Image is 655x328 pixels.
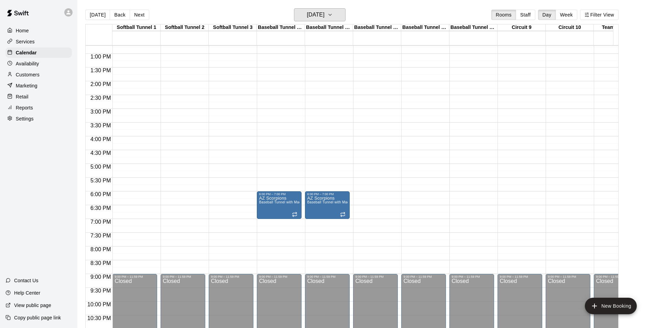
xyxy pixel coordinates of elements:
[14,289,40,296] p: Help Center
[14,277,39,284] p: Contact Us
[16,60,39,67] p: Availability
[14,314,61,321] p: Copy public page link
[307,10,325,20] h6: [DATE]
[114,275,155,278] div: 9:00 PM – 11:59 PM
[89,246,113,252] span: 8:00 PM
[585,298,637,314] button: add
[16,71,40,78] p: Customers
[110,10,130,20] button: Back
[16,82,37,89] p: Marketing
[500,275,540,278] div: 9:00 PM – 11:59 PM
[259,192,299,196] div: 6:00 PM – 7:00 PM
[6,70,72,80] a: Customers
[257,24,305,31] div: Baseball Tunnel 4 (Machine)
[355,275,396,278] div: 9:00 PM – 11:59 PM
[14,302,51,309] p: View public page
[16,104,33,111] p: Reports
[89,123,113,128] span: 3:30 PM
[211,275,251,278] div: 9:00 PM – 11:59 PM
[259,275,299,278] div: 9:00 PM – 11:59 PM
[294,8,346,21] button: [DATE]
[307,192,348,196] div: 6:00 PM – 7:00 PM
[292,212,297,217] span: Recurring event
[307,200,356,204] span: Baseball Tunnel with Machine
[401,24,449,31] div: Baseball Tunnel 7 (Mound/Machine)
[16,93,29,100] p: Retail
[548,275,588,278] div: 9:00 PM – 11:59 PM
[89,109,113,115] span: 3:00 PM
[85,10,110,20] button: [DATE]
[546,24,594,31] div: Circuit 10
[89,81,113,87] span: 2:00 PM
[86,301,112,307] span: 10:00 PM
[89,191,113,197] span: 6:00 PM
[403,275,444,278] div: 9:00 PM – 11:59 PM
[89,260,113,266] span: 8:30 PM
[6,114,72,124] a: Settings
[556,10,577,20] button: Week
[89,95,113,101] span: 2:30 PM
[112,24,161,31] div: Softball Tunnel 1
[491,10,516,20] button: Rooms
[6,81,72,91] a: Marketing
[451,275,492,278] div: 9:00 PM – 11:59 PM
[16,49,37,56] p: Calendar
[209,24,257,31] div: Softball Tunnel 3
[16,27,29,34] p: Home
[89,67,113,73] span: 1:30 PM
[305,191,350,219] div: 6:00 PM – 7:00 PM: AZ Scorpions
[89,164,113,170] span: 5:00 PM
[163,275,203,278] div: 9:00 PM – 11:59 PM
[498,24,546,31] div: Circuit 9
[6,103,72,113] a: Reports
[538,10,556,20] button: Day
[89,54,113,60] span: 1:00 PM
[89,288,113,294] span: 9:30 PM
[305,24,353,31] div: Baseball Tunnel 5 (Machine)
[16,115,34,122] p: Settings
[340,212,346,217] span: Recurring event
[449,24,498,31] div: Baseball Tunnel 8 (Mound)
[596,275,636,278] div: 9:00 PM – 11:59 PM
[89,233,113,239] span: 7:30 PM
[353,24,401,31] div: Baseball Tunnel 6 (Machine)
[594,24,642,31] div: Team Room 1
[580,10,619,20] button: Filter View
[6,36,72,47] a: Services
[161,24,209,31] div: Softball Tunnel 2
[16,38,35,45] p: Services
[89,150,113,156] span: 4:30 PM
[6,92,72,102] a: Retail
[130,10,149,20] button: Next
[259,200,308,204] span: Baseball Tunnel with Machine
[89,136,113,142] span: 4:00 PM
[6,25,72,36] a: Home
[516,10,535,20] button: Staff
[89,205,113,211] span: 6:30 PM
[89,274,113,280] span: 9:00 PM
[307,275,348,278] div: 9:00 PM – 11:59 PM
[86,315,112,321] span: 10:30 PM
[89,219,113,225] span: 7:00 PM
[257,191,302,219] div: 6:00 PM – 7:00 PM: AZ Scorpions
[6,59,72,69] a: Availability
[89,178,113,183] span: 5:30 PM
[6,47,72,58] a: Calendar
